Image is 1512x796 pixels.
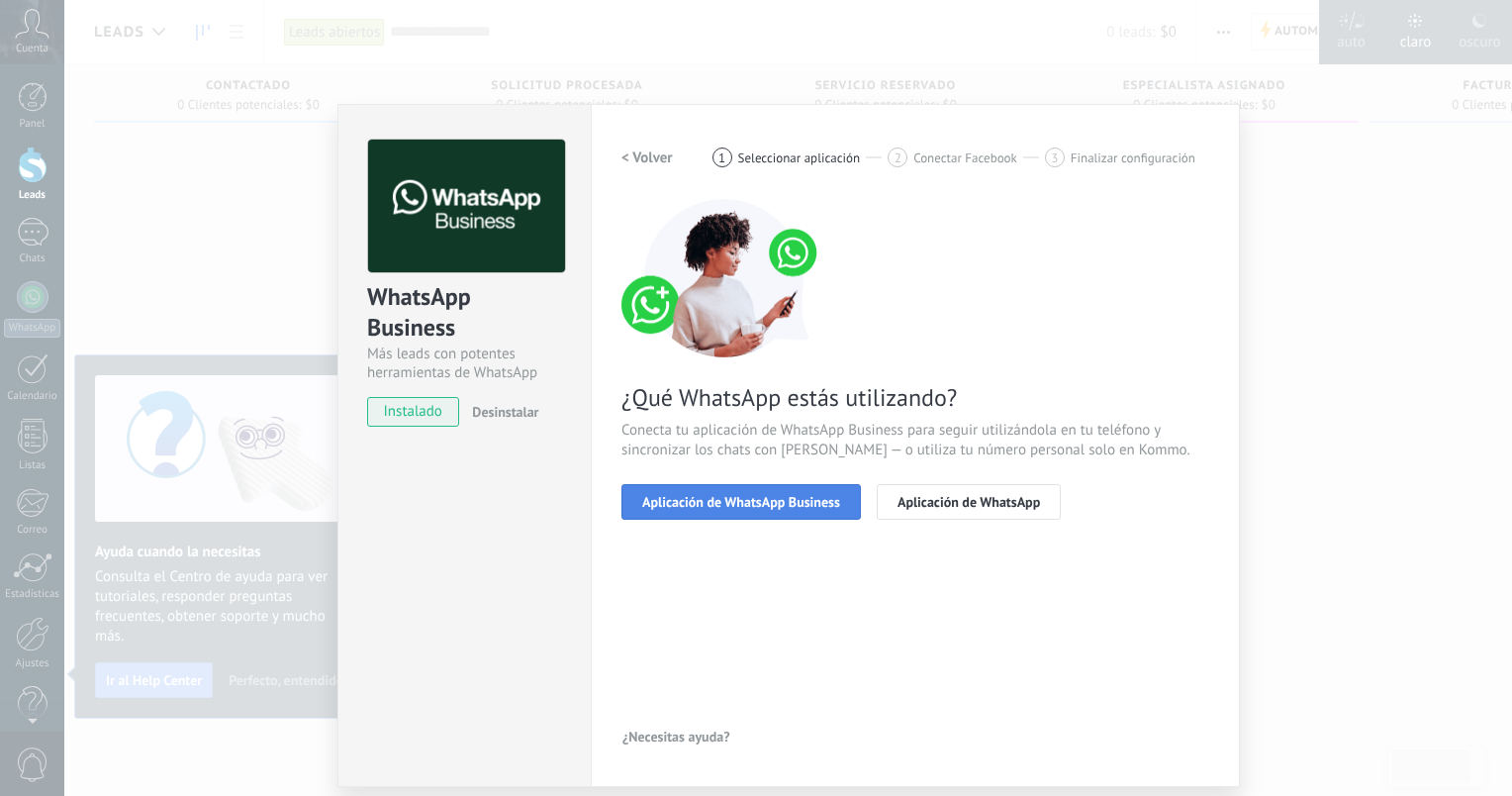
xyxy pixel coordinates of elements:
[642,495,840,509] span: Aplicación de WhatsApp Business
[367,281,562,345] div: WhatsApp Business
[621,382,1209,413] span: ¿Qué WhatsApp estás utilizando?
[368,140,565,273] img: logo_main.png
[621,199,829,357] img: connect number
[877,484,1061,520] button: Aplicación de WhatsApp
[621,722,731,751] button: ¿Necesitas ayuda?
[464,397,538,427] button: Desinstalar
[738,150,861,165] span: Seleccionar aplicación
[367,345,562,382] div: Más leads con potentes herramientas de WhatsApp
[621,421,1209,460] span: Conecta tu aplicación de WhatsApp Business para seguir utilizándola en tu teléfono y sincronizar ...
[622,730,730,744] span: ¿Necesitas ayuda?
[1051,149,1058,166] span: 3
[472,403,538,421] span: Desinstalar
[895,149,901,166] span: 2
[718,149,725,166] span: 1
[621,140,673,175] button: < Volver
[913,150,1017,165] span: Conectar Facebook
[1071,150,1195,165] span: Finalizar configuración
[368,397,458,427] span: instalado
[898,495,1040,509] span: Aplicación de WhatsApp
[621,149,673,167] h2: < Volver
[621,484,861,520] button: Aplicación de WhatsApp Business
